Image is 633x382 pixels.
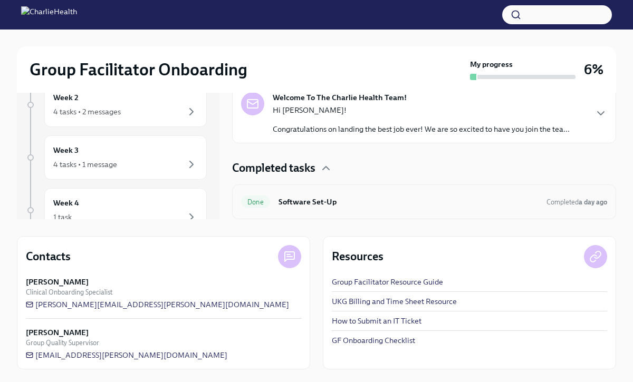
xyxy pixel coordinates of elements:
[26,287,112,297] span: Clinical Onboarding Specialist
[546,198,607,206] span: Completed
[470,59,513,70] strong: My progress
[53,144,79,156] h6: Week 3
[26,327,89,338] strong: [PERSON_NAME]
[332,296,457,307] a: UKG Billing and Time Sheet Resource
[241,198,270,206] span: Done
[232,160,616,176] div: Completed tasks
[26,249,71,265] h4: Contacts
[232,160,315,176] h4: Completed tasks
[25,83,207,127] a: Week 24 tasks • 2 messages
[53,92,79,103] h6: Week 2
[26,338,99,348] span: Group Quality Supervisor
[26,277,89,287] strong: [PERSON_NAME]
[332,277,443,287] a: Group Facilitator Resource Guide
[53,106,121,117] div: 4 tasks • 2 messages
[546,197,607,207] span: September 29th, 2025 21:18
[26,299,289,310] a: [PERSON_NAME][EMAIL_ADDRESS][PERSON_NAME][DOMAIN_NAME]
[53,197,79,209] h6: Week 4
[53,212,72,222] div: 1 task
[584,60,603,79] h3: 6%
[26,350,227,360] a: [EMAIL_ADDRESS][PERSON_NAME][DOMAIN_NAME]
[21,6,77,23] img: CharlieHealth
[25,188,207,232] a: Week 41 task
[273,124,570,134] p: Congratulations on landing the best job ever! We are so excited to have you join the tea...
[241,193,607,210] a: DoneSoftware Set-UpCompleteda day ago
[332,335,415,346] a: GF Onboarding Checklist
[332,249,383,265] h4: Resources
[53,159,117,170] div: 4 tasks • 1 message
[25,135,207,180] a: Week 34 tasks • 1 message
[279,196,538,208] h6: Software Set-Up
[579,198,607,206] strong: a day ago
[30,59,247,80] h2: Group Facilitator Onboarding
[273,92,407,103] strong: Welcome To The Charlie Health Team!
[273,105,570,115] p: Hi [PERSON_NAME]!
[332,316,421,326] a: How to Submit an IT Ticket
